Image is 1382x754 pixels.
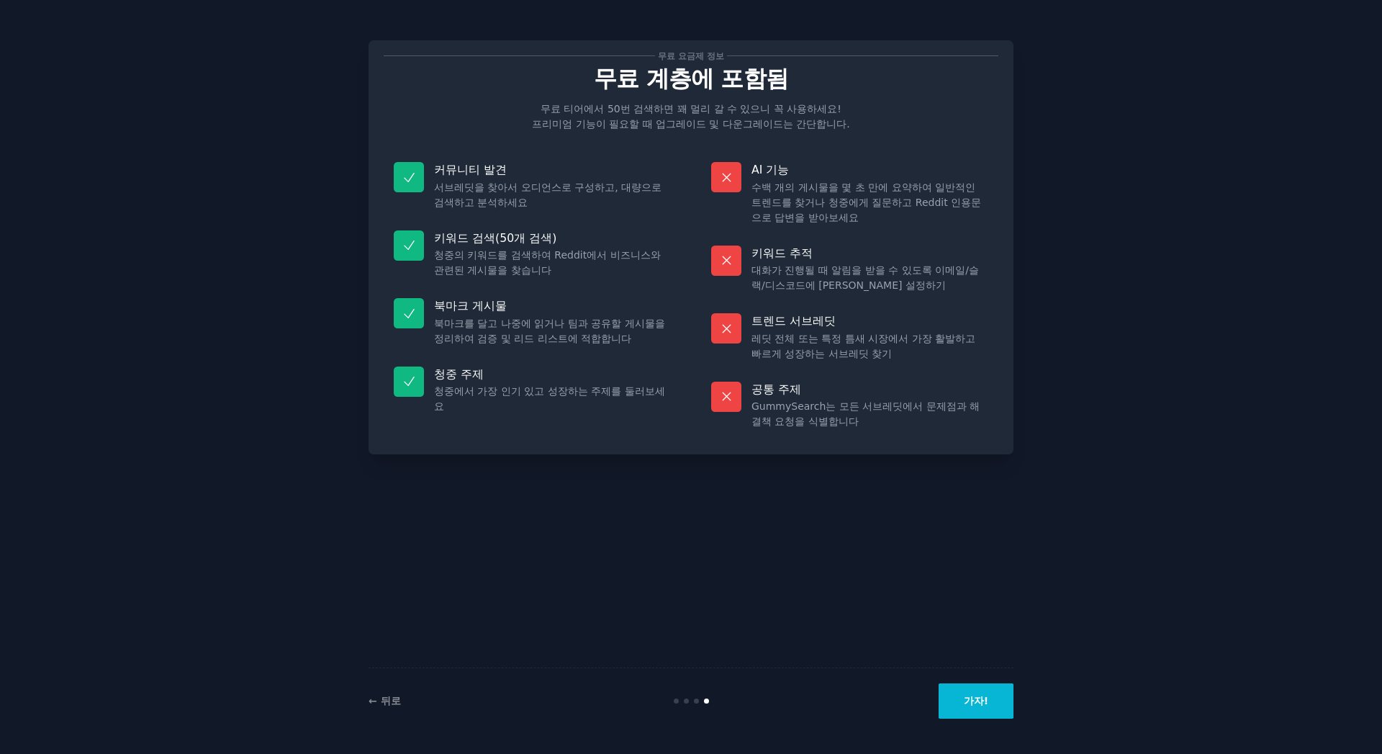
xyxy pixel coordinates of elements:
[751,181,981,223] font: 수백 개의 게시물을 몇 초 만에 요약하여 일반적인 트렌드를 찾거나 청중에게 질문하고 Reddit 인용문으로 답변을 받아보세요
[434,299,507,313] font: 북마크 게시물
[964,695,988,706] font: 가자!
[434,385,665,412] font: 청중에서 가장 인기 있고 성장하는 주제를 둘러보세요
[369,695,401,706] a: ← 뒤로
[434,231,556,245] font: 키워드 검색(50개 검색)
[658,51,725,61] font: 무료 요금제 정보
[751,246,813,260] font: 키워드 추적
[594,66,788,91] font: 무료 계층에 포함됨
[532,118,850,130] font: 프리미엄 기능이 필요할 때 업그레이드 및 다운그레이드는 간단합니다.
[939,683,1013,719] button: 가자!
[434,181,661,208] font: 서브레딧을 찾아서 오디언스로 구성하고, 대량으로 검색하고 분석하세요
[751,382,801,396] font: 공통 주제
[751,163,789,176] font: AI 기능
[434,367,484,381] font: 청중 주제
[434,318,665,344] font: 북마크를 달고 나중에 읽거나 팀과 공유할 게시물을 정리하여 검증 및 리드 리스트에 적합합니다
[541,103,841,115] font: 무료 티어에서 50번 검색하면 꽤 멀리 갈 수 있으니 꼭 사용하세요!
[434,249,661,276] font: 청중의 키워드를 검색하여 Reddit에서 비즈니스와 관련된 게시물을 찾습니다
[751,333,975,359] font: 레딧 전체 또는 특정 틈새 시장에서 가장 활발하고 빠르게 성장하는 서브레딧 찾기
[434,163,507,176] font: 커뮤니티 발견
[751,314,836,328] font: 트렌드 서브레딧
[751,400,980,427] font: GummySearch는 모든 서브레딧에서 문제점과 해결책 요청을 식별합니다
[751,264,979,291] font: 대화가 진행될 때 알림을 받을 수 있도록 이메일/슬랙/디스코드에 [PERSON_NAME] 설정하기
